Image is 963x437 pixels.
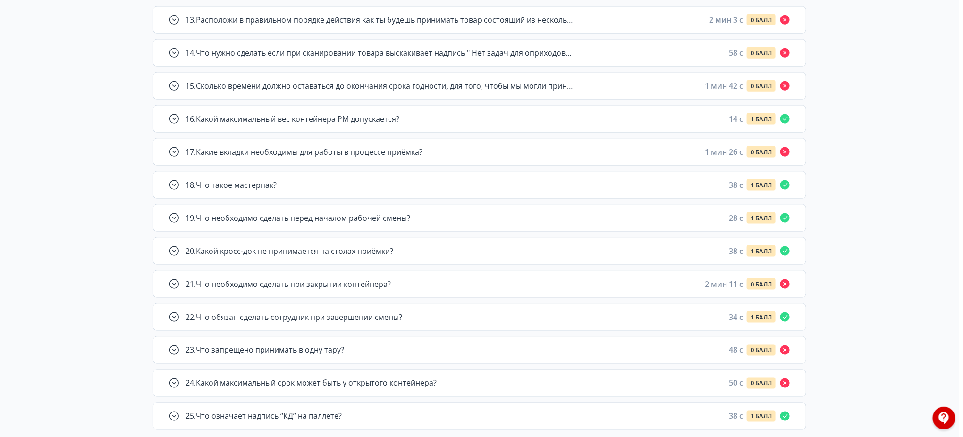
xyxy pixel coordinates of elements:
[751,181,772,189] span: 1 БАЛЛ
[186,146,422,158] span: 17 . Какие вкладки необходимы для работы в процессе приёмка?
[751,82,772,90] span: 0 БАЛЛ
[186,345,344,356] span: 23 . Что запрещено принимать в одну тару?
[729,311,743,323] span: 34 c
[751,16,772,24] span: 0 БАЛЛ
[186,278,391,290] span: 21 . Что необходимо сделать при закрытии контейнера?
[751,214,772,222] span: 1 БАЛЛ
[729,47,743,59] span: 58 c
[729,113,743,125] span: 14 c
[729,212,743,224] span: 28 c
[186,47,573,59] span: 14 . Что нужно сделать если при сканировании товара выскакивает надпись " Нет задач для оприходов...
[751,247,772,255] span: 1 БАЛЛ
[751,412,772,420] span: 1 БАЛЛ
[751,49,772,57] span: 0 БАЛЛ
[751,280,772,288] span: 0 БАЛЛ
[751,115,772,123] span: 1 БАЛЛ
[751,313,772,321] span: 1 БАЛЛ
[705,278,743,290] span: 2 мин 11 c
[186,245,393,257] span: 20 . Какой кросс-док не принимается на столах приёмки?
[186,80,573,92] span: 15 . Сколько времени должно оставаться до окончания срока годности, для того, чтобы мы могли прин...
[705,146,743,158] span: 1 мин 26 c
[186,411,342,422] span: 25 . Что означает надпись “КД” на паллете?
[729,345,743,356] span: 48 c
[751,346,772,354] span: 0 БАЛЛ
[186,311,402,323] span: 22 . Что обязан сделать сотрудник при завершении смены?
[186,113,399,125] span: 16 . Какой максимальный вес контейнера РМ допускается?
[186,179,277,191] span: 18 . Что такое мастерпак?
[729,245,743,257] span: 38 c
[751,379,772,387] span: 0 БАЛЛ
[186,378,437,389] span: 24 . Какой максимальный срок может быть у открытого контейнера?
[186,14,573,25] span: 13 . Расположи в правильном порядке действия как ты будешь принимать товар состоящий из нескольки...
[705,80,743,92] span: 1 мин 42 c
[751,148,772,156] span: 0 БАЛЛ
[186,212,410,224] span: 19 . Что необходимо сделать перед началом рабочей смены?
[729,378,743,389] span: 50 c
[709,14,743,25] span: 2 мин 3 c
[729,411,743,422] span: 38 c
[729,179,743,191] span: 38 c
